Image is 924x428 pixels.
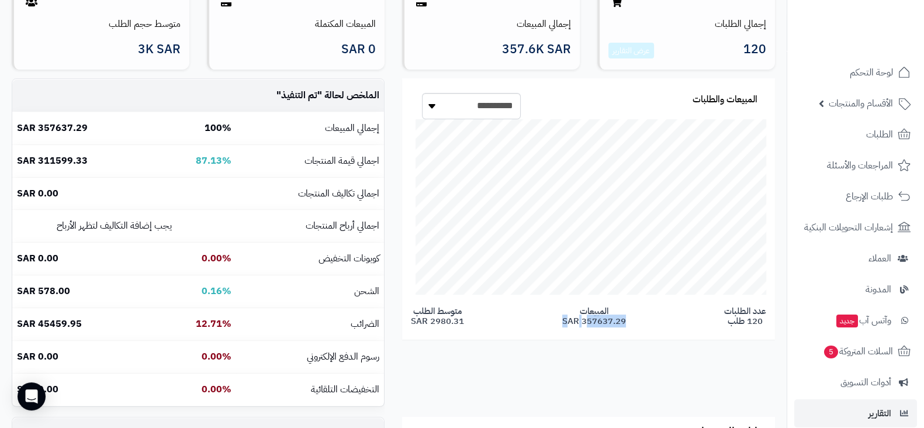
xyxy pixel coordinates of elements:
span: 0 SAR [341,43,376,56]
a: المبيعات المكتملة [315,17,376,31]
a: المدونة [794,275,917,303]
small: يجب إضافة التكاليف لتظهر الأرباح [57,219,172,233]
a: طلبات الإرجاع [794,182,917,210]
img: logo-2.png [845,11,913,35]
span: تم التنفيذ [281,88,317,102]
b: 0.00 SAR [17,350,58,364]
span: المدونة [866,281,891,298]
td: اجمالي تكاليف المنتجات [236,178,384,210]
span: التقارير [868,405,891,422]
td: كوبونات التخفيض [236,243,384,275]
a: السلات المتروكة5 [794,337,917,365]
b: 0.16% [202,284,231,298]
a: إشعارات التحويلات البنكية [794,213,917,241]
div: Open Intercom Messenger [18,382,46,410]
b: 45459.95 SAR [17,317,82,331]
td: اجمالي قيمة المنتجات [236,145,384,177]
b: 0.00 SAR [17,187,58,201]
b: 311599.33 SAR [17,154,88,168]
a: متوسط حجم الطلب [109,17,181,31]
td: اجمالي أرباح المنتجات [236,210,384,242]
a: المراجعات والأسئلة [794,151,917,180]
h3: المبيعات والطلبات [693,95,757,105]
span: الطلبات [866,126,893,143]
a: التقارير [794,399,917,427]
span: إشعارات التحويلات البنكية [804,219,893,236]
b: 0.00 SAR [17,251,58,265]
span: طلبات الإرجاع [846,188,893,205]
a: الطلبات [794,120,917,149]
td: إجمالي المبيعات [236,112,384,144]
a: العملاء [794,244,917,272]
b: 0.00% [202,382,231,396]
b: 0.00 SAR [17,382,58,396]
a: وآتس آبجديد [794,306,917,334]
b: 357637.29 SAR [17,121,88,135]
a: لوحة التحكم [794,58,917,87]
span: وآتس آب [835,312,891,329]
a: إجمالي الطلبات [715,17,766,31]
span: 120 [743,43,766,59]
span: أدوات التسويق [840,374,891,391]
span: العملاء [868,250,891,267]
span: المبيعات 357637.29 SAR [562,306,626,326]
td: التخفيضات التلقائية [236,374,384,406]
span: متوسط الطلب 2980.31 SAR [411,306,464,326]
td: الشحن [236,275,384,308]
td: الملخص لحالة " " [236,80,384,112]
b: 0.00% [202,251,231,265]
span: الأقسام والمنتجات [829,95,893,112]
b: 578.00 SAR [17,284,70,298]
b: 100% [205,121,231,135]
span: جديد [836,315,858,327]
span: السلات المتروكة [823,343,893,360]
td: رسوم الدفع الإلكتروني [236,341,384,373]
span: عدد الطلبات 120 طلب [724,306,766,326]
span: 357.6K SAR [502,43,571,56]
span: 5 [823,345,839,359]
a: أدوات التسويق [794,368,917,396]
b: 87.13% [196,154,231,168]
b: 12.71% [196,317,231,331]
b: 0.00% [202,350,231,364]
span: لوحة التحكم [850,64,893,81]
span: 3K SAR [138,43,181,56]
a: إجمالي المبيعات [517,17,571,31]
span: المراجعات والأسئلة [827,157,893,174]
a: عرض التقارير [612,44,650,57]
td: الضرائب [236,308,384,340]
